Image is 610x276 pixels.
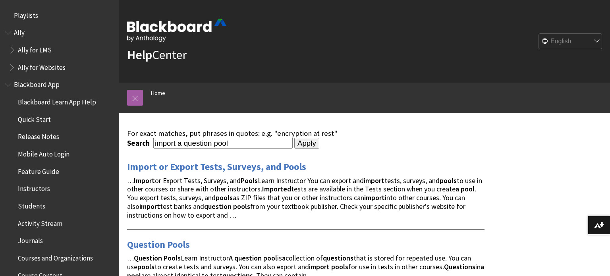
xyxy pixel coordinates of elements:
nav: Book outline for Playlists [5,9,114,22]
span: Ally for Websites [18,61,66,71]
strong: question [234,253,262,262]
span: … or Export Tests, Surveys, and Learn Instructor You can export and tests, surveys, and to use in... [127,176,482,220]
strong: import [364,193,385,202]
strong: questions [323,253,353,262]
strong: a [456,184,459,193]
span: Blackboard Learn App Help [18,95,96,106]
strong: question [204,202,232,211]
strong: import [309,262,330,271]
strong: Import [134,176,155,185]
strong: import [139,202,160,211]
label: Search [127,139,152,148]
nav: Book outline for Anthology Ally Help [5,26,114,74]
div: For exact matches, put phrases in quotes: e.g. "encryption at rest" [127,129,485,138]
select: Site Language Selector [539,34,602,50]
strong: import [364,176,384,185]
img: Blackboard by Anthology [127,19,226,42]
strong: Help [127,47,152,63]
strong: a [481,262,484,271]
strong: pools [233,202,250,211]
strong: A [229,253,233,262]
strong: pools [137,262,154,271]
span: Journals [18,234,43,245]
strong: Question [134,253,162,262]
strong: pools [440,176,457,185]
strong: pool [263,253,277,262]
strong: a [282,253,286,262]
a: Import or Export Tests, Surveys, and Pools [127,160,306,173]
span: Quick Start [18,113,51,124]
input: Apply [294,138,319,149]
span: Mobile Auto Login [18,147,69,158]
strong: pools [331,262,348,271]
a: HelpCenter [127,47,187,63]
strong: Pools [164,253,181,262]
span: Activity Stream [18,217,62,228]
a: Home [151,88,165,98]
strong: pools [216,193,233,202]
span: Ally [14,26,25,37]
span: Students [18,199,45,210]
span: Release Notes [18,130,59,141]
strong: Questions [444,262,475,271]
span: Blackboard App [14,78,60,89]
span: Instructors [18,182,50,193]
span: Playlists [14,9,38,19]
span: Feature Guide [18,165,59,176]
strong: Imported [262,184,291,193]
strong: pool [461,184,475,193]
strong: Pools [241,176,258,185]
span: Courses and Organizations [18,251,93,262]
a: Question Pools [127,238,190,251]
span: Ally for LMS [18,43,52,54]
